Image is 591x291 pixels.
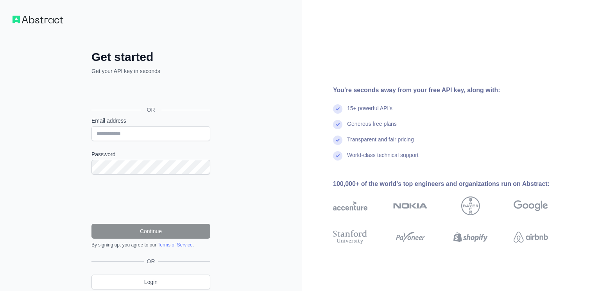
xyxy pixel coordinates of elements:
[333,151,342,161] img: check mark
[333,179,573,189] div: 100,000+ of the world's top engineers and organizations run on Abstract:
[158,242,192,248] a: Terms of Service
[88,84,213,101] iframe: Sign in with Google Button
[453,229,488,246] img: shopify
[514,196,548,215] img: google
[333,86,573,95] div: You're seconds away from your free API key, along with:
[347,136,414,151] div: Transparent and fair pricing
[13,16,63,23] img: Workflow
[347,120,397,136] div: Generous free plans
[461,196,480,215] img: bayer
[91,150,210,158] label: Password
[347,104,392,120] div: 15+ powerful API's
[393,229,428,246] img: payoneer
[333,104,342,114] img: check mark
[91,67,210,75] p: Get your API key in seconds
[91,117,210,125] label: Email address
[347,151,419,167] div: World-class technical support
[91,50,210,64] h2: Get started
[333,196,367,215] img: accenture
[514,229,548,246] img: airbnb
[144,257,158,265] span: OR
[91,224,210,239] button: Continue
[333,229,367,246] img: stanford university
[91,275,210,289] a: Login
[91,184,210,214] iframe: reCAPTCHA
[91,242,210,248] div: By signing up, you agree to our .
[141,106,161,114] span: OR
[333,120,342,129] img: check mark
[333,136,342,145] img: check mark
[393,196,428,215] img: nokia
